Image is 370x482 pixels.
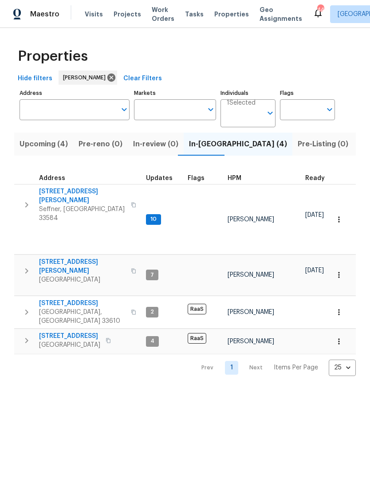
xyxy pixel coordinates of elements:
[133,138,178,150] span: In-review (0)
[118,103,130,116] button: Open
[39,275,126,284] span: [GEOGRAPHIC_DATA]
[305,267,324,274] span: [DATE]
[120,71,165,87] button: Clear Filters
[147,216,160,223] span: 10
[298,138,348,150] span: Pre-Listing (0)
[323,103,336,116] button: Open
[39,175,65,181] span: Address
[147,271,157,279] span: 7
[264,107,276,119] button: Open
[214,10,249,19] span: Properties
[30,10,59,19] span: Maestro
[146,175,173,181] span: Updates
[228,175,241,181] span: HPM
[228,338,274,345] span: [PERSON_NAME]
[114,10,141,19] span: Projects
[317,5,323,14] div: 44
[18,73,52,84] span: Hide filters
[59,71,117,85] div: [PERSON_NAME]
[260,5,302,23] span: Geo Assignments
[85,10,103,19] span: Visits
[39,299,126,308] span: [STREET_ADDRESS]
[220,90,276,96] label: Individuals
[147,308,157,316] span: 2
[305,175,333,181] div: Earliest renovation start date (first business day after COE or Checkout)
[188,175,205,181] span: Flags
[79,138,122,150] span: Pre-reno (0)
[227,99,256,107] span: 1 Selected
[14,71,56,87] button: Hide filters
[63,73,109,82] span: [PERSON_NAME]
[228,309,274,315] span: [PERSON_NAME]
[147,337,158,345] span: 4
[205,103,217,116] button: Open
[152,5,174,23] span: Work Orders
[228,216,274,223] span: [PERSON_NAME]
[39,258,126,275] span: [STREET_ADDRESS][PERSON_NAME]
[188,304,206,314] span: RaaS
[18,52,88,61] span: Properties
[274,363,318,372] p: Items Per Page
[39,308,126,325] span: [GEOGRAPHIC_DATA], [GEOGRAPHIC_DATA] 33610
[280,90,335,96] label: Flags
[39,187,126,205] span: [STREET_ADDRESS][PERSON_NAME]
[20,138,68,150] span: Upcoming (4)
[123,73,162,84] span: Clear Filters
[228,272,274,278] span: [PERSON_NAME]
[39,341,100,349] span: [GEOGRAPHIC_DATA]
[193,360,356,376] nav: Pagination Navigation
[39,332,100,341] span: [STREET_ADDRESS]
[305,212,324,218] span: [DATE]
[185,11,204,17] span: Tasks
[189,138,287,150] span: In-[GEOGRAPHIC_DATA] (4)
[225,361,238,375] a: Goto page 1
[188,333,206,344] span: RaaS
[305,175,325,181] span: Ready
[39,205,126,223] span: Seffner, [GEOGRAPHIC_DATA] 33584
[329,356,356,379] div: 25
[20,90,130,96] label: Address
[134,90,216,96] label: Markets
